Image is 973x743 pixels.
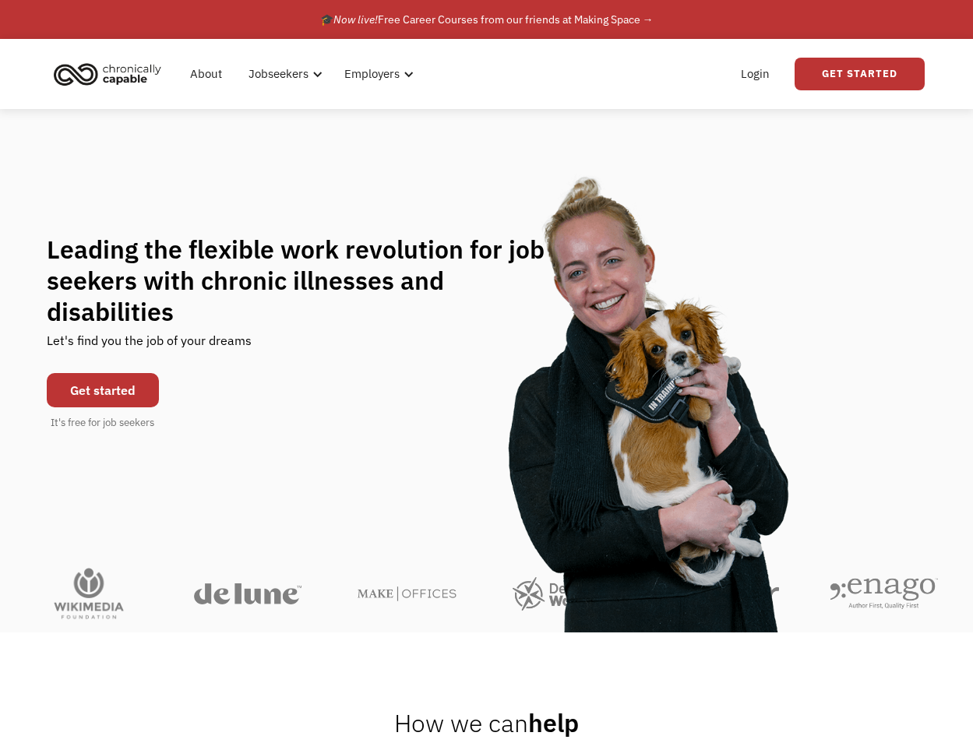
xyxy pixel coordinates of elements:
span: How we can [394,706,528,739]
div: Employers [335,49,418,99]
h2: help [394,707,579,738]
a: Get started [47,373,159,407]
a: Login [732,49,779,99]
div: Employers [344,65,400,83]
div: It's free for job seekers [51,415,154,431]
em: Now live! [333,12,378,26]
div: 🎓 Free Career Courses from our friends at Making Space → [320,10,654,29]
a: Get Started [795,58,925,90]
a: About [181,49,231,99]
img: Chronically Capable logo [49,57,166,91]
h1: Leading the flexible work revolution for job seekers with chronic illnesses and disabilities [47,234,575,327]
div: Let's find you the job of your dreams [47,327,252,365]
a: home [49,57,173,91]
div: Jobseekers [249,65,308,83]
div: Jobseekers [239,49,327,99]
